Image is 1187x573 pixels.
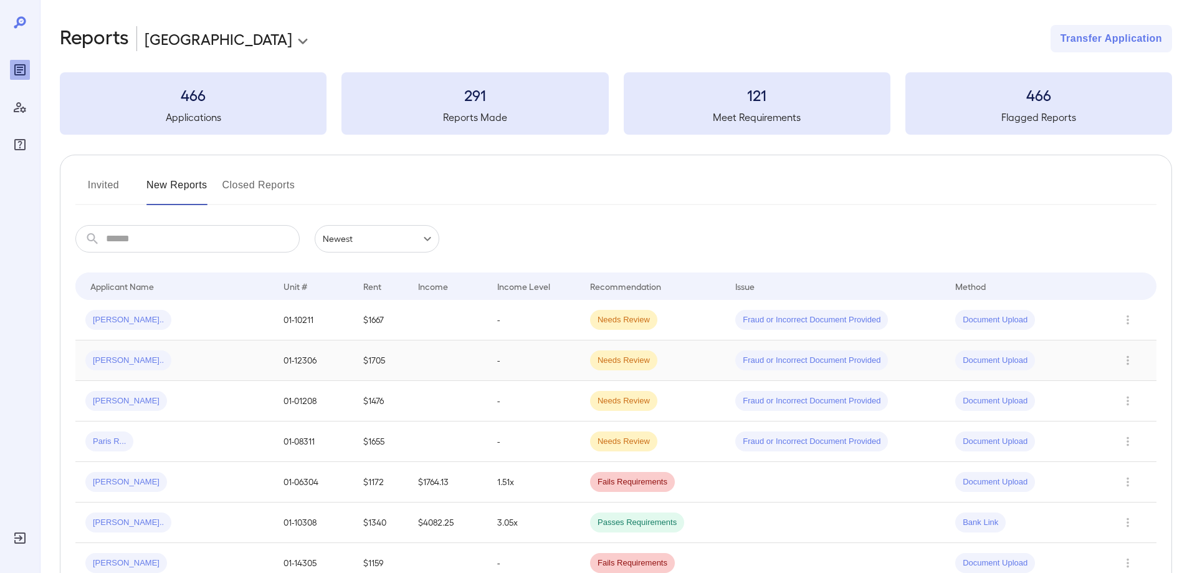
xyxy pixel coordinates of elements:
[10,97,30,117] div: Manage Users
[341,110,608,125] h5: Reports Made
[353,381,408,421] td: $1476
[60,85,327,105] h3: 466
[487,340,580,381] td: -
[274,462,353,503] td: 01-06304
[353,462,408,503] td: $1172
[955,355,1035,367] span: Document Upload
[735,279,755,294] div: Issue
[905,85,1172,105] h3: 466
[735,436,888,448] span: Fraud or Incorrect Document Provided
[341,85,608,105] h3: 291
[590,436,657,448] span: Needs Review
[274,421,353,462] td: 01-08311
[85,557,167,569] span: [PERSON_NAME]
[1118,350,1138,370] button: Row Actions
[955,279,986,294] div: Method
[1118,310,1138,330] button: Row Actions
[955,557,1035,569] span: Document Upload
[353,503,408,543] td: $1340
[955,436,1035,448] span: Document Upload
[487,381,580,421] td: -
[274,340,353,381] td: 01-12306
[487,421,580,462] td: -
[487,462,580,503] td: 1.51x
[487,300,580,340] td: -
[590,314,657,326] span: Needs Review
[85,355,171,367] span: [PERSON_NAME]..
[590,355,657,367] span: Needs Review
[590,395,657,407] span: Needs Review
[408,503,487,543] td: $4082.25
[624,110,890,125] h5: Meet Requirements
[315,225,439,253] div: Newest
[624,85,890,105] h3: 121
[735,395,888,407] span: Fraud or Incorrect Document Provided
[353,421,408,462] td: $1655
[222,175,295,205] button: Closed Reports
[85,314,171,326] span: [PERSON_NAME]..
[590,279,661,294] div: Recommendation
[955,314,1035,326] span: Document Upload
[274,300,353,340] td: 01-10211
[418,279,448,294] div: Income
[145,29,292,49] p: [GEOGRAPHIC_DATA]
[955,517,1006,529] span: Bank Link
[10,135,30,155] div: FAQ
[85,436,133,448] span: Paris R...
[85,517,171,529] span: [PERSON_NAME]..
[590,557,675,569] span: Fails Requirements
[735,355,888,367] span: Fraud or Incorrect Document Provided
[353,340,408,381] td: $1705
[590,517,684,529] span: Passes Requirements
[590,476,675,488] span: Fails Requirements
[1118,472,1138,492] button: Row Actions
[10,60,30,80] div: Reports
[487,503,580,543] td: 3.05x
[85,395,167,407] span: [PERSON_NAME]
[1118,553,1138,573] button: Row Actions
[146,175,207,205] button: New Reports
[60,110,327,125] h5: Applications
[408,462,487,503] td: $1764.13
[1118,391,1138,411] button: Row Actions
[735,314,888,326] span: Fraud or Incorrect Document Provided
[1051,25,1172,52] button: Transfer Application
[274,381,353,421] td: 01-01208
[955,395,1035,407] span: Document Upload
[955,476,1035,488] span: Document Upload
[363,279,383,294] div: Rent
[284,279,307,294] div: Unit #
[497,279,550,294] div: Income Level
[905,110,1172,125] h5: Flagged Reports
[10,528,30,548] div: Log Out
[1118,513,1138,532] button: Row Actions
[1118,431,1138,451] button: Row Actions
[60,25,129,52] h2: Reports
[353,300,408,340] td: $1667
[75,175,131,205] button: Invited
[274,503,353,543] td: 01-10308
[85,476,167,488] span: [PERSON_NAME]
[60,72,1172,135] summary: 466Applications291Reports Made121Meet Requirements466Flagged Reports
[90,279,154,294] div: Applicant Name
